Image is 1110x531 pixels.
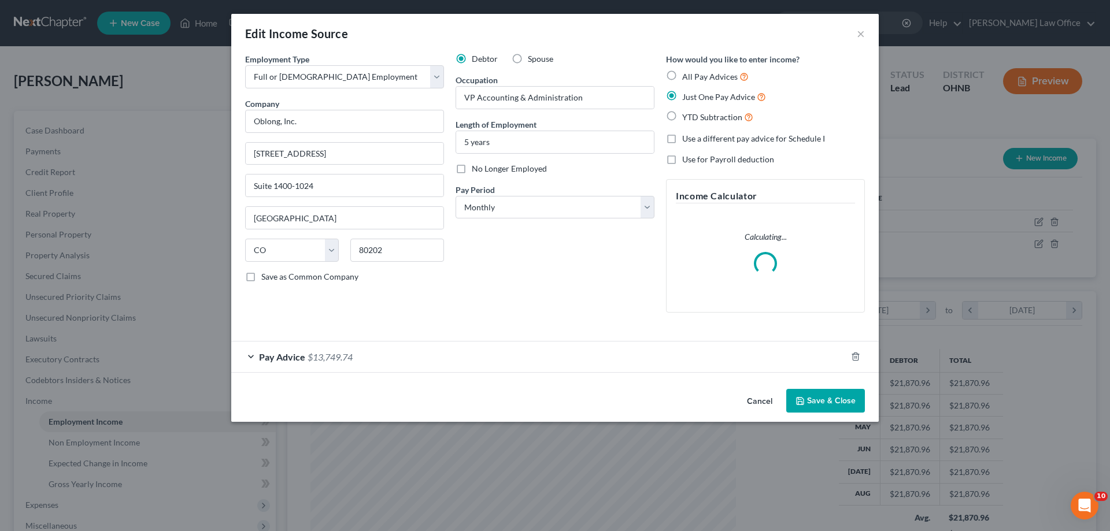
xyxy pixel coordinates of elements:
span: Spouse [528,54,553,64]
label: How would you like to enter income? [666,53,800,65]
span: Use a different pay advice for Schedule I [682,133,825,143]
span: Just One Pay Advice [682,92,755,102]
p: Calculating... [676,231,855,243]
div: Edit Income Source [245,25,348,42]
span: No Longer Employed [472,164,547,173]
span: Debtor [472,54,498,64]
span: 10 [1094,492,1108,501]
iframe: Intercom live chat [1071,492,1098,519]
button: Save & Close [786,389,865,413]
h5: Income Calculator [676,189,855,203]
span: Pay Advice [259,351,305,362]
input: -- [456,87,654,109]
span: Use for Payroll deduction [682,154,774,164]
input: ex: 2 years [456,131,654,153]
input: Enter address... [246,143,443,165]
button: Cancel [738,390,782,413]
input: Search company by name... [245,110,444,133]
span: Company [245,99,279,109]
span: YTD Subtraction [682,112,742,122]
input: Enter city... [246,207,443,229]
span: All Pay Advices [682,72,738,81]
span: Pay Period [456,185,495,195]
label: Length of Employment [456,118,536,131]
input: Enter zip... [350,239,444,262]
label: Occupation [456,74,498,86]
input: Unit, Suite, etc... [246,174,443,196]
span: Employment Type [245,54,309,64]
span: $13,749.74 [308,351,353,362]
button: × [857,27,865,40]
span: Save as Common Company [261,272,358,281]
